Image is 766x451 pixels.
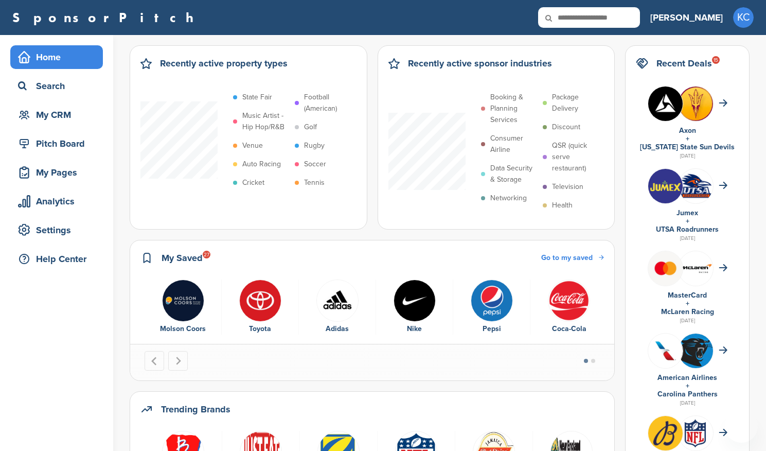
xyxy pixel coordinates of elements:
[679,251,713,286] img: Mclaren racing logo
[490,92,538,126] p: Booking & Planning Services
[650,6,723,29] a: [PERSON_NAME]
[150,280,216,335] a: Molson coors logo Molson Coors
[536,323,602,335] div: Coca-Cola
[10,247,103,271] a: Help Center
[381,323,448,335] div: Nike
[10,189,103,213] a: Analytics
[656,56,712,71] h2: Recent Deals
[227,323,293,335] div: Toyota
[10,103,103,127] a: My CRM
[636,234,739,243] div: [DATE]
[15,106,103,124] div: My CRM
[10,161,103,184] a: My Pages
[304,140,325,151] p: Rugby
[168,351,188,371] button: Next slide
[15,163,103,182] div: My Pages
[661,307,714,316] a: McLaren Racing
[408,56,552,71] h2: Recently active sponsor industries
[15,192,103,211] div: Analytics
[10,132,103,155] a: Pitch Board
[552,140,599,174] p: QSR (quick serve restaurant)
[242,140,263,151] p: Venue
[575,357,604,365] ul: Select a slide to show
[686,381,689,390] a: +
[10,45,103,69] a: Home
[541,253,593,262] span: Go to my saved
[160,56,288,71] h2: Recently active property types
[12,11,200,24] a: SponsorPitch
[242,159,281,170] p: Auto Racing
[679,334,713,368] img: Fxfzactq 400x400
[304,323,370,335] div: Adidas
[145,280,222,335] div: 1 of 6
[656,225,719,234] a: UTSA Roadrunners
[15,134,103,153] div: Pitch Board
[552,92,599,114] p: Package Delivery
[15,250,103,268] div: Help Center
[242,110,290,133] p: Music Artist - Hip Hop/R&B
[548,280,590,322] img: 451ddf96e958c635948cd88c29892565
[676,209,698,217] a: Jumex
[15,48,103,66] div: Home
[304,280,370,335] a: Hwjxykur 400x400 Adidas
[203,251,210,258] div: 27
[725,410,758,443] iframe: Button to launch messaging window
[458,280,525,335] a: Pepsi logo Pepsi
[145,351,164,371] button: Go to last slide
[648,334,683,368] img: Q4ahkxz8 400x400
[304,92,351,114] p: Football (American)
[299,280,376,335] div: 3 of 6
[15,221,103,239] div: Settings
[686,134,689,143] a: +
[648,86,683,121] img: Scboarel 400x400
[657,390,718,398] a: Carolina Panthers
[636,151,739,161] div: [DATE]
[471,280,513,322] img: Pepsi logo
[10,218,103,242] a: Settings
[679,172,713,200] img: Open uri20141112 64162 1eu47ya?1415809040
[679,126,696,135] a: Axon
[552,181,583,193] p: Television
[686,299,689,308] a: +
[648,251,683,286] img: Mastercard logo
[162,280,204,322] img: Molson coors logo
[552,122,580,133] p: Discount
[679,416,713,450] img: Phks mjx 400x400
[376,280,453,335] div: 4 of 6
[239,280,281,322] img: Toyota logo
[227,280,293,335] a: Toyota logo Toyota
[242,177,264,188] p: Cricket
[15,77,103,95] div: Search
[304,159,326,170] p: Soccer
[242,92,272,103] p: State Fair
[490,133,538,155] p: Consumer Airline
[584,359,588,363] button: Go to page 1
[490,193,527,204] p: Networking
[490,163,538,185] p: Data Security & Storage
[304,177,325,188] p: Tennis
[591,359,595,363] button: Go to page 2
[552,200,573,211] p: Health
[304,122,317,133] p: Golf
[222,280,299,335] div: 2 of 6
[636,316,739,325] div: [DATE]
[686,217,689,225] a: +
[316,280,359,322] img: Hwjxykur 400x400
[650,10,723,25] h3: [PERSON_NAME]
[648,416,683,450] img: Ib8otdir 400x400
[161,402,230,417] h2: Trending Brands
[668,291,707,300] a: MasterCard
[712,56,720,64] div: 15
[150,323,216,335] div: Molson Coors
[640,143,735,151] a: [US_STATE] State Sun Devils
[453,280,530,335] div: 5 of 6
[541,252,604,264] a: Go to my saved
[636,398,739,408] div: [DATE]
[162,251,203,265] h2: My Saved
[733,7,754,28] span: KC
[381,280,448,335] a: Nike logo Nike
[657,373,717,382] a: American Airlines
[648,169,683,203] img: Jumex logo svg vector 2
[394,280,436,322] img: Nike logo
[530,280,608,335] div: 6 of 6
